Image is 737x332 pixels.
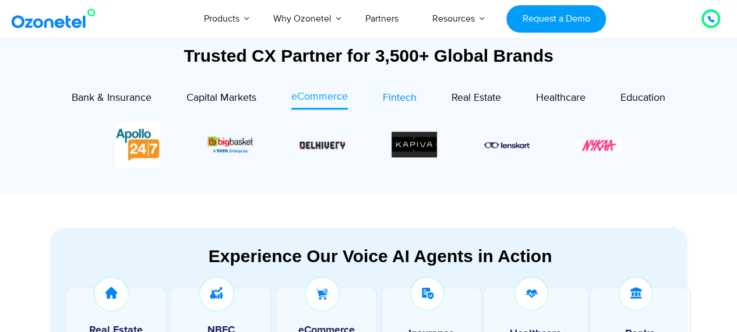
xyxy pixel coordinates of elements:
span: eCommerce [291,90,348,103]
div: Experience Our Voice AI Agents in Action [63,246,698,266]
span: Capital Markets [186,91,256,104]
a: Fintech [383,89,417,110]
span: Real Estate [452,91,501,104]
a: Capital Markets [186,89,256,110]
a: Real Estate [452,89,501,110]
div: Image Carousel [115,122,622,167]
a: Healthcare [536,89,586,110]
span: Fintech [383,91,417,104]
a: Request a Demo [506,5,606,33]
span: Bank & Insurance [72,91,151,104]
span: Education [620,91,665,104]
a: Education [620,89,665,110]
div: Trusted CX Partner for 3,500+ Global Brands [51,45,686,66]
span: Healthcare [536,91,586,104]
a: Bank & Insurance [72,89,151,110]
a: eCommerce [291,89,348,110]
